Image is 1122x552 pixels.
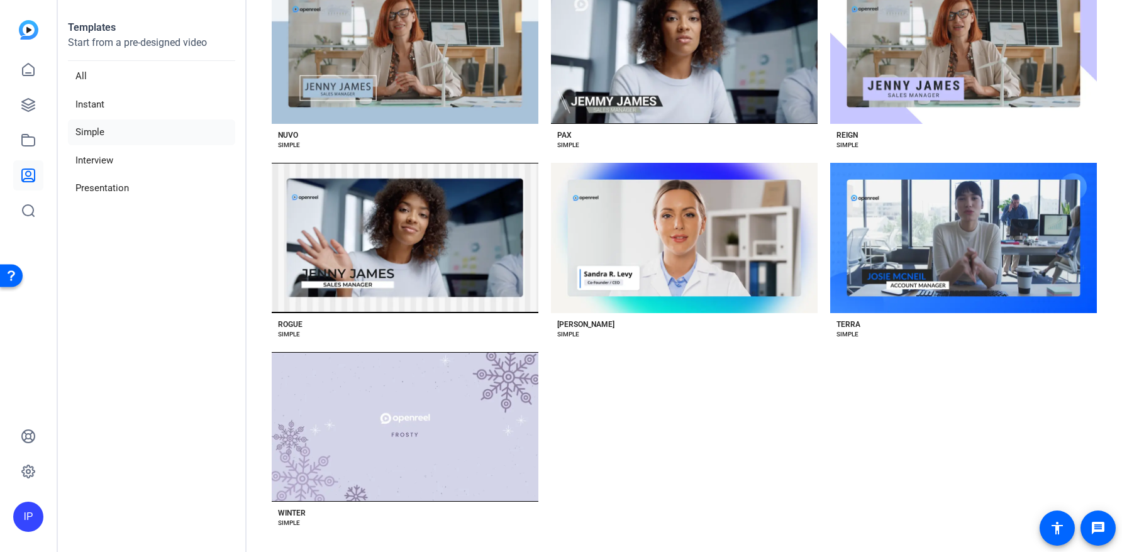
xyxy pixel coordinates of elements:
div: REIGN [836,130,858,140]
strong: Templates [68,21,116,33]
li: Presentation [68,175,235,201]
button: Template image [272,163,538,313]
div: SIMPLE [557,329,579,339]
button: Template image [551,163,818,313]
div: NUVO [278,130,298,140]
div: [PERSON_NAME] [557,319,614,329]
div: SIMPLE [557,140,579,150]
mat-icon: accessibility [1050,521,1065,536]
div: TERRA [836,319,860,329]
div: WINTER [278,508,306,518]
div: ROGUE [278,319,303,329]
li: Instant [68,92,235,118]
div: SIMPLE [278,140,300,150]
div: PAX [557,130,572,140]
div: IP [13,502,43,532]
div: SIMPLE [278,518,300,528]
div: SIMPLE [836,140,858,150]
li: Simple [68,119,235,145]
li: All [68,63,235,89]
p: Start from a pre-designed video [68,35,235,61]
div: SIMPLE [278,329,300,339]
div: SIMPLE [836,329,858,339]
mat-icon: message [1091,521,1106,536]
button: Template image [830,163,1097,313]
img: blue-gradient.svg [19,20,38,40]
li: Interview [68,148,235,174]
button: Template image [272,352,538,502]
